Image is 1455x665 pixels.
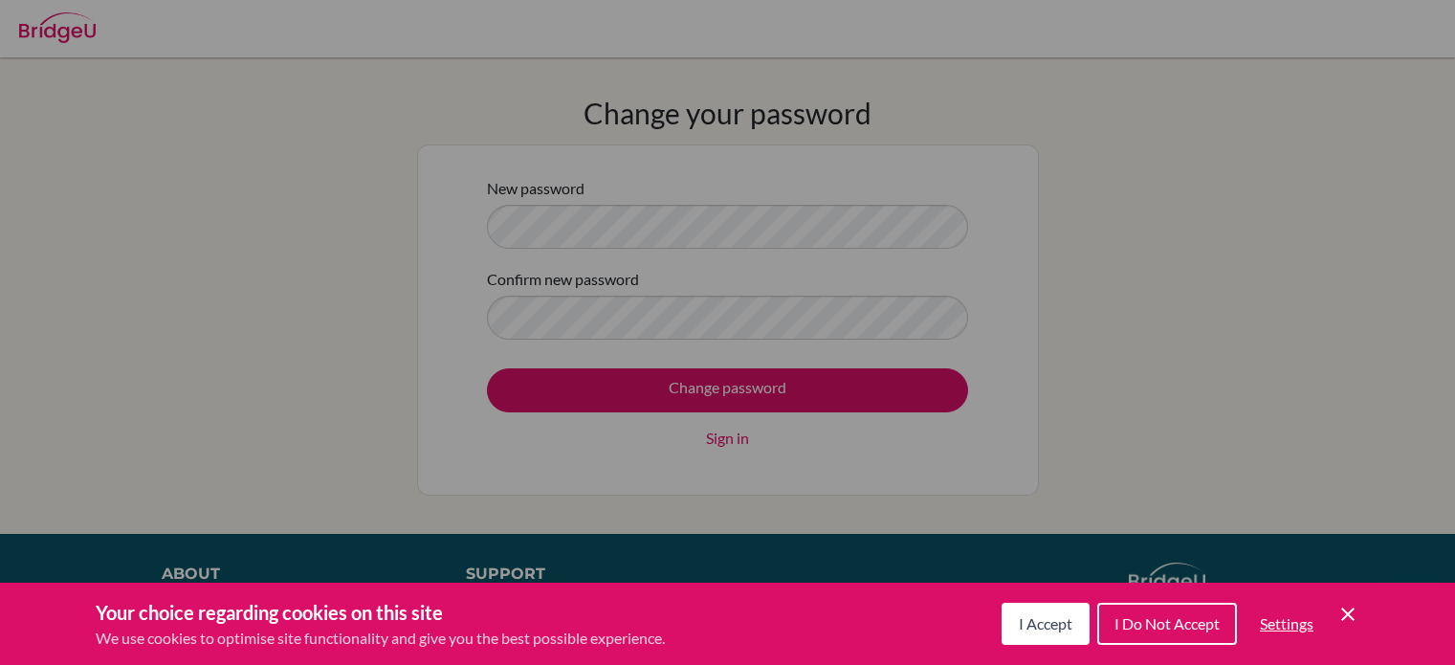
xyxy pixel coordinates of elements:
[1114,614,1220,632] span: I Do Not Accept
[96,627,665,650] p: We use cookies to optimise site functionality and give you the best possible experience.
[96,598,665,627] h3: Your choice regarding cookies on this site
[1260,614,1313,632] span: Settings
[1336,603,1359,626] button: Save and close
[1002,603,1090,645] button: I Accept
[1019,614,1072,632] span: I Accept
[1245,605,1329,643] button: Settings
[1097,603,1237,645] button: I Do Not Accept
